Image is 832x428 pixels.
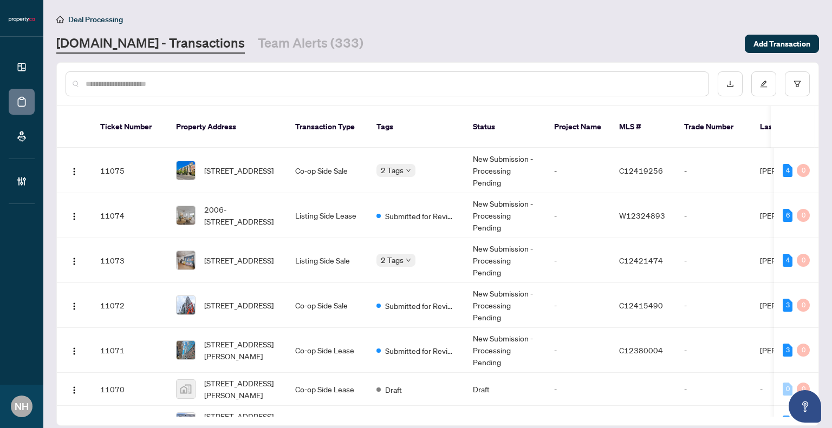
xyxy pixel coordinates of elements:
[68,15,123,24] span: Deal Processing
[204,377,278,401] span: [STREET_ADDRESS][PERSON_NAME]
[789,390,821,423] button: Open asap
[70,257,79,266] img: Logo
[177,161,195,180] img: thumbnail-img
[92,193,167,238] td: 11074
[56,34,245,54] a: [DOMAIN_NAME] - Transactions
[753,35,810,52] span: Add Transaction
[66,252,83,269] button: Logo
[464,283,545,328] td: New Submission - Processing Pending
[9,16,35,23] img: logo
[287,373,368,406] td: Co-op Side Lease
[797,164,810,177] div: 0
[760,80,768,88] span: edit
[177,341,195,359] img: thumbnail-img
[785,71,810,96] button: filter
[92,328,167,373] td: 11071
[675,238,751,283] td: -
[619,210,665,220] span: W12324893
[619,255,663,265] span: C12421474
[177,251,195,269] img: thumbnail-img
[751,71,776,96] button: edit
[610,106,675,148] th: MLS #
[718,71,743,96] button: download
[56,16,64,23] span: home
[70,212,79,221] img: Logo
[66,341,83,359] button: Logo
[66,207,83,224] button: Logo
[177,380,195,398] img: thumbnail-img
[675,193,751,238] td: -
[545,283,610,328] td: -
[368,106,464,148] th: Tags
[797,209,810,222] div: 0
[15,399,29,414] span: NH
[675,148,751,193] td: -
[177,296,195,314] img: thumbnail-img
[783,164,792,177] div: 4
[545,373,610,406] td: -
[92,106,167,148] th: Ticket Number
[726,80,734,88] span: download
[287,193,368,238] td: Listing Side Lease
[545,193,610,238] td: -
[385,384,402,396] span: Draft
[797,299,810,312] div: 0
[545,238,610,283] td: -
[675,328,751,373] td: -
[619,345,663,355] span: C12380004
[783,254,792,267] div: 4
[70,167,79,176] img: Logo
[385,210,456,222] span: Submitted for Review
[204,203,278,227] span: 2006-[STREET_ADDRESS]
[406,258,411,263] span: down
[464,106,545,148] th: Status
[797,344,810,357] div: 0
[92,148,167,193] td: 11075
[797,383,810,396] div: 0
[464,328,545,373] td: New Submission - Processing Pending
[464,148,545,193] td: New Submission - Processing Pending
[385,345,456,357] span: Submitted for Review
[204,254,274,266] span: [STREET_ADDRESS]
[406,168,411,173] span: down
[783,344,792,357] div: 3
[204,164,274,176] span: [STREET_ADDRESS]
[204,338,278,362] span: [STREET_ADDRESS][PERSON_NAME]
[385,300,456,312] span: Submitted for Review
[287,328,368,373] td: Co-op Side Lease
[794,80,801,88] span: filter
[745,35,819,53] button: Add Transaction
[545,106,610,148] th: Project Name
[66,162,83,179] button: Logo
[92,238,167,283] td: 11073
[204,299,274,311] span: [STREET_ADDRESS]
[287,283,368,328] td: Co-op Side Sale
[783,209,792,222] div: 6
[545,328,610,373] td: -
[287,106,368,148] th: Transaction Type
[797,254,810,267] div: 0
[177,206,195,225] img: thumbnail-img
[70,302,79,311] img: Logo
[70,386,79,394] img: Logo
[258,34,363,54] a: Team Alerts (333)
[675,373,751,406] td: -
[381,164,404,176] span: 2 Tags
[545,148,610,193] td: -
[464,238,545,283] td: New Submission - Processing Pending
[783,383,792,396] div: 0
[464,193,545,238] td: New Submission - Processing Pending
[66,380,83,398] button: Logo
[66,297,83,314] button: Logo
[287,238,368,283] td: Listing Side Sale
[70,347,79,355] img: Logo
[92,283,167,328] td: 11072
[381,254,404,266] span: 2 Tags
[464,373,545,406] td: Draft
[783,299,792,312] div: 3
[675,106,751,148] th: Trade Number
[619,166,663,175] span: C12419256
[167,106,287,148] th: Property Address
[619,300,663,310] span: C12415490
[287,148,368,193] td: Co-op Side Sale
